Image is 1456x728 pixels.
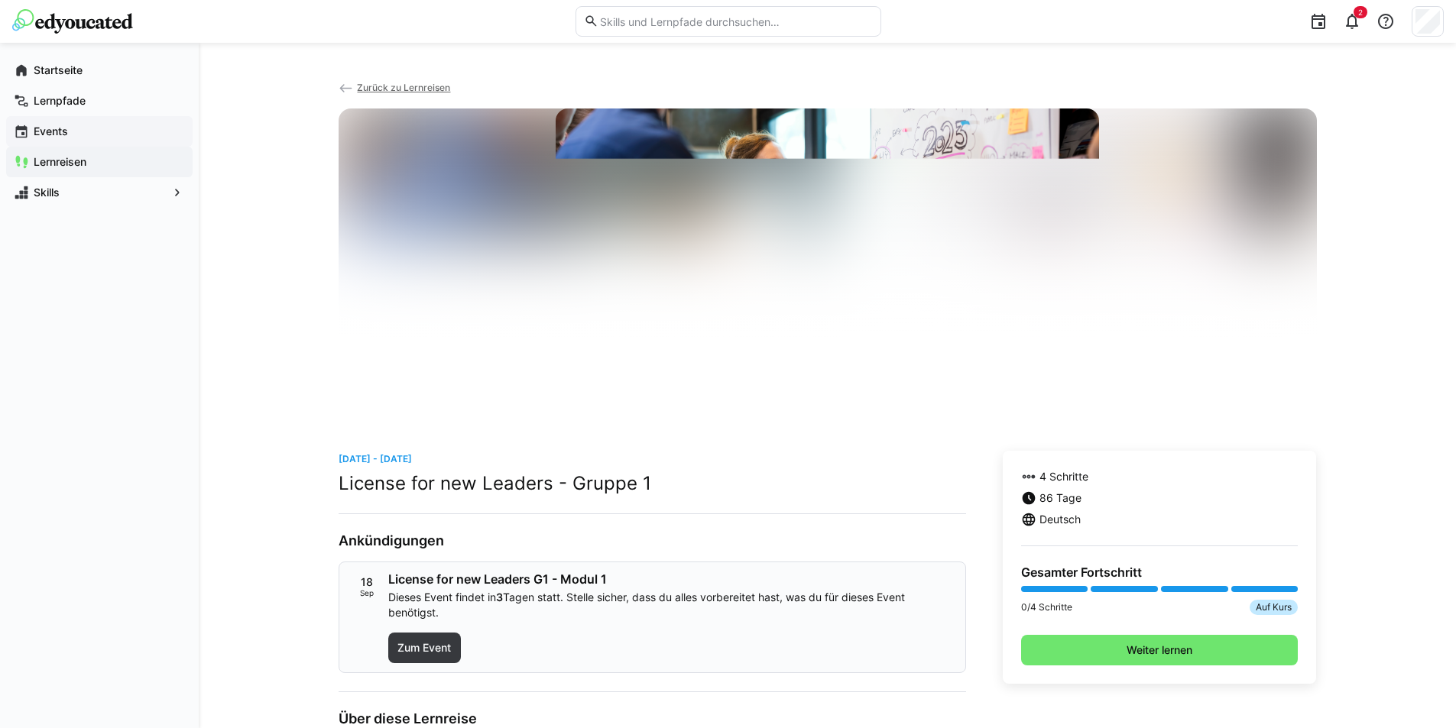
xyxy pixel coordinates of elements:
span: 2 [1358,8,1363,17]
button: Weiter lernen [1021,635,1299,665]
span: [DATE] - [DATE] [339,453,412,464]
span: 86 Tage [1039,490,1081,506]
span: 4 Schritte [1039,469,1088,484]
span: Zum Event [395,640,453,655]
span: Zurück zu Lernreisen [357,82,450,93]
span: Deutsch [1039,512,1081,527]
h4: Gesamter Fortschritt [1021,565,1299,580]
p: 0/4 Schritte [1021,601,1072,613]
span: 18 [361,577,373,587]
strong: 3 [496,590,503,603]
p: Dieses Event findet in Tagen statt. Stelle sicher, dass du alles vorbereitet hast, was du für die... [388,590,953,620]
input: Skills und Lernpfade durchsuchen… [598,15,872,28]
span: Sep [360,589,374,597]
a: Zurück zu Lernreisen [339,82,451,93]
h2: License for new Leaders - Gruppe 1 [339,472,966,495]
span: Auf Kurs [1250,600,1298,615]
h3: Über diese Lernreise [339,710,966,727]
button: Zum Event [388,633,462,663]
h3: Ankündigungen [339,532,966,549]
span: Weiter lernen [1124,642,1195,658]
h4: License for new Leaders G1 - Modul 1 [388,571,953,587]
